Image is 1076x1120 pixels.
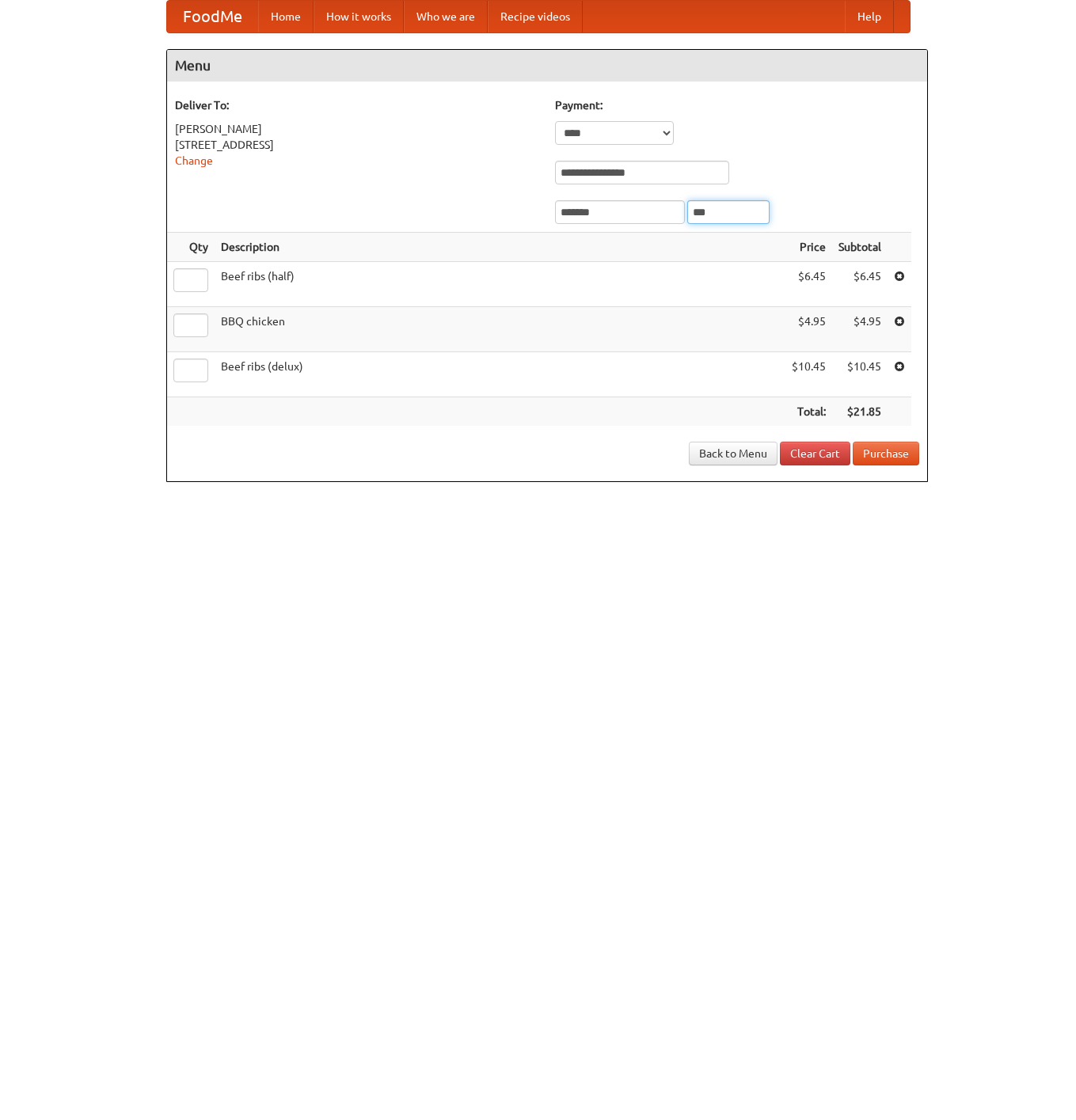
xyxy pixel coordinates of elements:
a: FoodMe [167,1,258,32]
a: Back to Menu [689,442,778,465]
a: Clear Cart [780,442,850,465]
a: Recipe videos [488,1,583,32]
th: Total: [785,397,832,427]
a: Change [175,154,213,167]
h5: Payment: [555,97,919,113]
a: How it works [314,1,404,32]
td: $10.45 [785,352,832,397]
th: Price [785,233,832,262]
th: Description [215,233,785,262]
th: Qty [167,233,215,262]
td: $10.45 [832,352,888,397]
h5: Deliver To: [175,97,539,113]
td: $6.45 [832,262,888,307]
td: $4.95 [785,307,832,352]
td: Beef ribs (half) [215,262,785,307]
a: Help [845,1,894,32]
td: BBQ chicken [215,307,785,352]
a: Who we are [404,1,488,32]
td: Beef ribs (delux) [215,352,785,397]
th: Subtotal [832,233,888,262]
td: $6.45 [785,262,832,307]
div: [STREET_ADDRESS] [175,137,539,153]
td: $4.95 [832,307,888,352]
button: Purchase [853,442,919,465]
div: [PERSON_NAME] [175,121,539,137]
h4: Menu [167,50,927,82]
th: $21.85 [832,397,888,427]
a: Home [258,1,314,32]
